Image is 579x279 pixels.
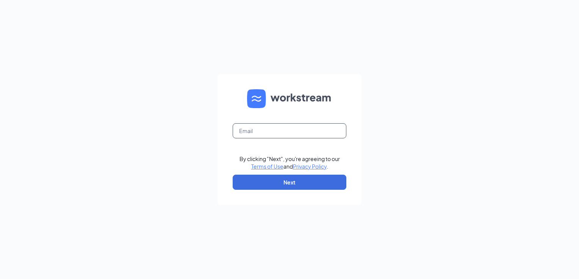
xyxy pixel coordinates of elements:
a: Terms of Use [251,163,283,170]
button: Next [233,175,346,190]
a: Privacy Policy [293,163,327,170]
img: WS logo and Workstream text [247,89,332,108]
input: Email [233,123,346,138]
div: By clicking "Next", you're agreeing to our and . [239,155,340,170]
